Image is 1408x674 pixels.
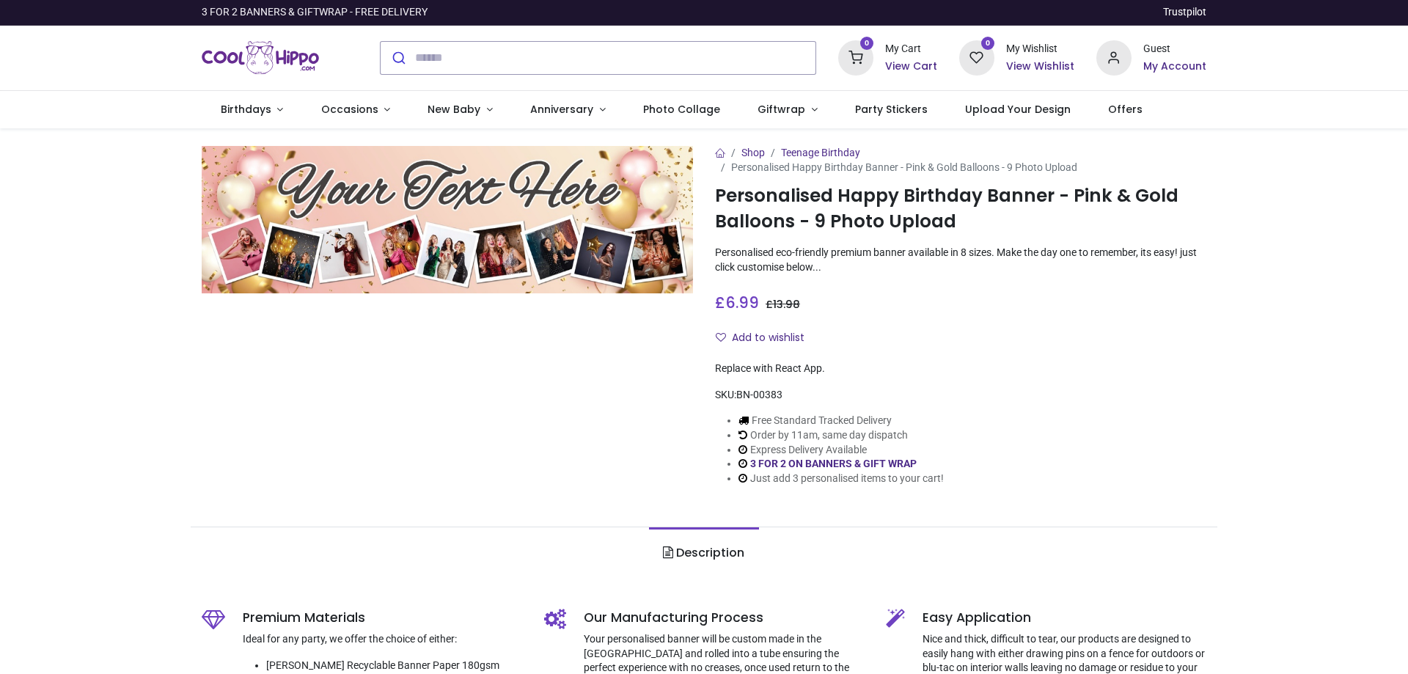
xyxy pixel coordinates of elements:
div: Replace with React App. [715,362,1206,376]
span: Anniversary [530,102,593,117]
span: Party Stickers [855,102,928,117]
a: Giftwrap [738,91,836,129]
button: Add to wishlistAdd to wishlist [715,326,817,351]
div: My Wishlist [1006,42,1074,56]
a: 3 FOR 2 ON BANNERS & GIFT WRAP [750,458,917,469]
sup: 0 [981,37,995,51]
a: 0 [959,51,994,62]
a: View Cart [885,59,937,74]
h5: Premium Materials [243,609,522,627]
a: Description [649,527,758,579]
li: [PERSON_NAME] Recyclable Banner Paper 180gsm [266,659,522,673]
a: Occasions [302,91,409,129]
h1: Personalised Happy Birthday Banner - Pink & Gold Balloons - 9 Photo Upload [715,183,1206,234]
i: Add to wishlist [716,332,726,343]
span: BN-00383 [736,389,782,400]
a: 0 [838,51,873,62]
a: Anniversary [511,91,624,129]
div: SKU: [715,388,1206,403]
span: New Baby [428,102,480,117]
a: Logo of Cool Hippo [202,37,319,78]
li: Express Delivery Available [738,443,944,458]
a: Shop [741,147,765,158]
span: 13.98 [773,297,800,312]
div: Guest [1143,42,1206,56]
li: Order by 11am, same day dispatch [738,428,944,443]
span: Personalised Happy Birthday Banner - Pink & Gold Balloons - 9 Photo Upload [731,161,1077,173]
li: Free Standard Tracked Delivery [738,414,944,428]
a: Teenage Birthday [781,147,860,158]
img: Personalised Happy Birthday Banner - Pink & Gold Balloons - 9 Photo Upload [202,146,693,293]
a: Birthdays [202,91,302,129]
span: £ [766,297,800,312]
span: Photo Collage [643,102,720,117]
a: My Account [1143,59,1206,74]
span: Birthdays [221,102,271,117]
p: Ideal for any party, we offer the choice of either: [243,632,522,647]
span: Occasions [321,102,378,117]
span: Giftwrap [758,102,805,117]
img: Cool Hippo [202,37,319,78]
h5: Our Manufacturing Process [584,609,865,627]
a: View Wishlist [1006,59,1074,74]
button: Submit [381,42,415,74]
li: Just add 3 personalised items to your cart! [738,472,944,486]
div: 3 FOR 2 BANNERS & GIFTWRAP - FREE DELIVERY [202,5,428,20]
sup: 0 [860,37,874,51]
a: New Baby [409,91,512,129]
span: Upload Your Design [965,102,1071,117]
span: Offers [1108,102,1143,117]
div: My Cart [885,42,937,56]
h5: Easy Application [923,609,1206,627]
span: £ [715,292,759,313]
p: Personalised eco-friendly premium banner available in 8 sizes. Make the day one to remember, its ... [715,246,1206,274]
span: 6.99 [725,292,759,313]
a: Trustpilot [1163,5,1206,20]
